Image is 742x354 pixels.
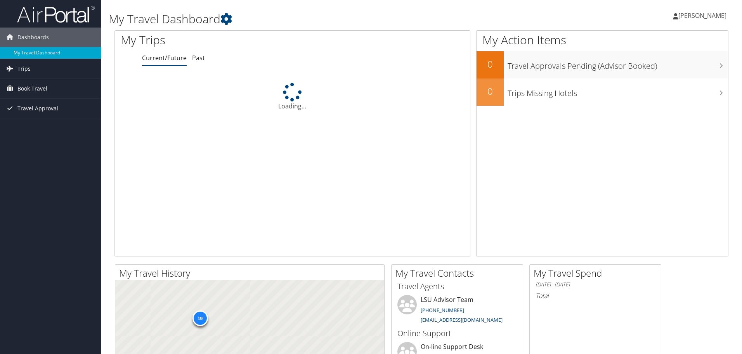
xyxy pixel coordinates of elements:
h2: My Travel History [119,267,384,280]
a: Past [192,54,205,62]
h2: My Travel Contacts [395,267,523,280]
h2: 0 [477,85,504,98]
span: Book Travel [17,79,47,98]
h3: Travel Agents [397,281,517,292]
h2: My Travel Spend [534,267,661,280]
img: airportal-logo.png [17,5,95,23]
a: 0Trips Missing Hotels [477,78,728,106]
a: [EMAIL_ADDRESS][DOMAIN_NAME] [421,316,503,323]
h6: Total [536,291,655,300]
div: Loading... [115,83,470,111]
span: Dashboards [17,28,49,47]
h1: My Trips [121,32,316,48]
li: LSU Advisor Team [394,295,521,327]
h3: Online Support [397,328,517,339]
a: Current/Future [142,54,187,62]
div: 19 [192,310,208,326]
span: Travel Approval [17,99,58,118]
h6: [DATE] - [DATE] [536,281,655,288]
span: [PERSON_NAME] [678,11,726,20]
h3: Trips Missing Hotels [508,84,728,99]
a: [PHONE_NUMBER] [421,307,464,314]
h1: My Travel Dashboard [109,11,526,27]
h2: 0 [477,58,504,71]
h1: My Action Items [477,32,728,48]
a: [PERSON_NAME] [673,4,734,27]
span: Trips [17,59,31,78]
h3: Travel Approvals Pending (Advisor Booked) [508,57,728,71]
a: 0Travel Approvals Pending (Advisor Booked) [477,51,728,78]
